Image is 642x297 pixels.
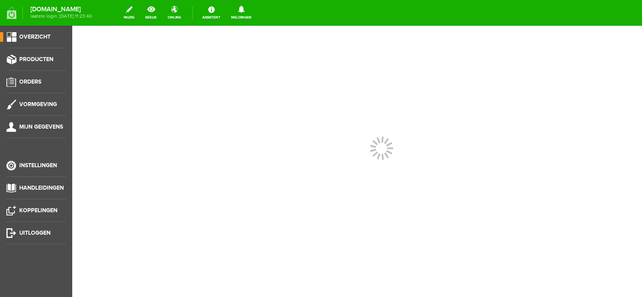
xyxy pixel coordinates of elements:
span: Orders [19,78,41,85]
a: online [163,4,186,22]
span: laatste login: [DATE] 11:23:40 [30,14,92,18]
span: Producten [19,56,53,63]
a: wijzig [119,4,139,22]
span: Koppelingen [19,207,57,214]
span: Instellingen [19,162,57,169]
strong: [DOMAIN_NAME] [30,7,92,12]
a: Meldingen [226,4,256,22]
span: Uitloggen [19,229,51,236]
a: Assistent [197,4,225,22]
a: bekijk [140,4,162,22]
span: Handleidingen [19,184,64,191]
span: Mijn gegevens [19,123,63,130]
span: Overzicht [19,33,51,40]
span: Vormgeving [19,101,57,108]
